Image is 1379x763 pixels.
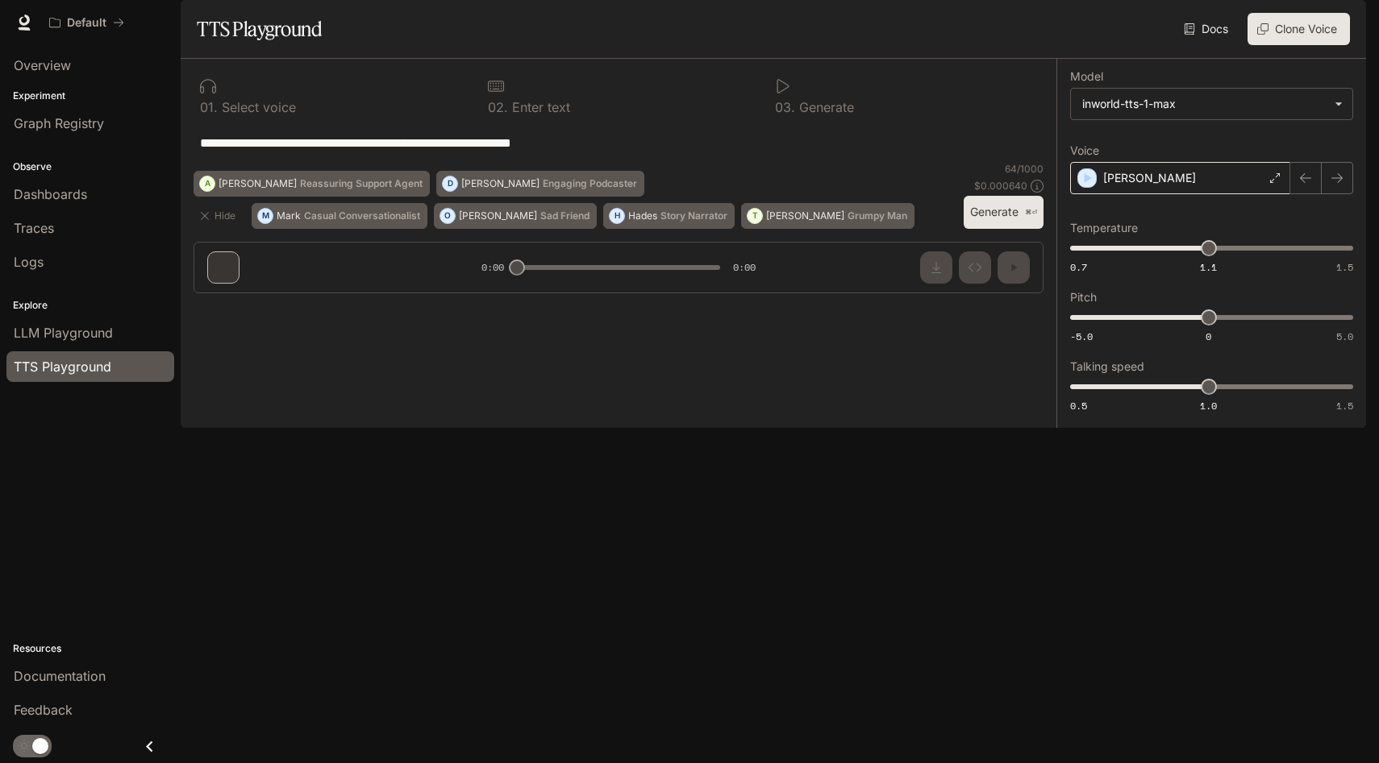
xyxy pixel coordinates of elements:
[974,179,1027,193] p: $ 0.000640
[748,203,762,229] div: T
[1070,260,1087,274] span: 0.7
[194,171,430,197] button: A[PERSON_NAME]Reassuring Support Agent
[219,179,297,189] p: [PERSON_NAME]
[1070,361,1144,372] p: Talking speed
[434,203,597,229] button: O[PERSON_NAME]Sad Friend
[304,211,420,221] p: Casual Conversationalist
[1070,71,1103,82] p: Model
[277,211,301,221] p: Mark
[200,101,218,114] p: 0 1 .
[197,13,322,45] h1: TTS Playground
[1200,399,1217,413] span: 1.0
[795,101,854,114] p: Generate
[543,179,637,189] p: Engaging Podcaster
[1070,145,1099,156] p: Voice
[459,211,537,221] p: [PERSON_NAME]
[964,196,1044,229] button: Generate⌘⏎
[67,16,106,30] p: Default
[628,211,657,221] p: Hades
[1070,330,1093,343] span: -5.0
[775,101,795,114] p: 0 3 .
[1181,13,1235,45] a: Docs
[1200,260,1217,274] span: 1.1
[603,203,735,229] button: HHadesStory Narrator
[610,203,624,229] div: H
[200,171,215,197] div: A
[1070,399,1087,413] span: 0.5
[488,101,508,114] p: 0 2 .
[848,211,907,221] p: Grumpy Man
[1206,330,1211,343] span: 0
[258,203,273,229] div: M
[461,179,540,189] p: [PERSON_NAME]
[1248,13,1350,45] button: Clone Voice
[42,6,131,39] button: All workspaces
[1025,208,1037,218] p: ⌘⏎
[1103,170,1196,186] p: [PERSON_NAME]
[1082,96,1327,112] div: inworld-tts-1-max
[766,211,844,221] p: [PERSON_NAME]
[540,211,590,221] p: Sad Friend
[218,101,296,114] p: Select voice
[194,203,245,229] button: Hide
[508,101,570,114] p: Enter text
[1070,222,1138,234] p: Temperature
[1071,89,1352,119] div: inworld-tts-1-max
[440,203,455,229] div: O
[300,179,423,189] p: Reassuring Support Agent
[252,203,427,229] button: MMarkCasual Conversationalist
[1336,330,1353,343] span: 5.0
[1336,260,1353,274] span: 1.5
[436,171,644,197] button: D[PERSON_NAME]Engaging Podcaster
[443,171,457,197] div: D
[660,211,727,221] p: Story Narrator
[741,203,914,229] button: T[PERSON_NAME]Grumpy Man
[1005,162,1044,176] p: 64 / 1000
[1336,399,1353,413] span: 1.5
[1070,292,1097,303] p: Pitch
